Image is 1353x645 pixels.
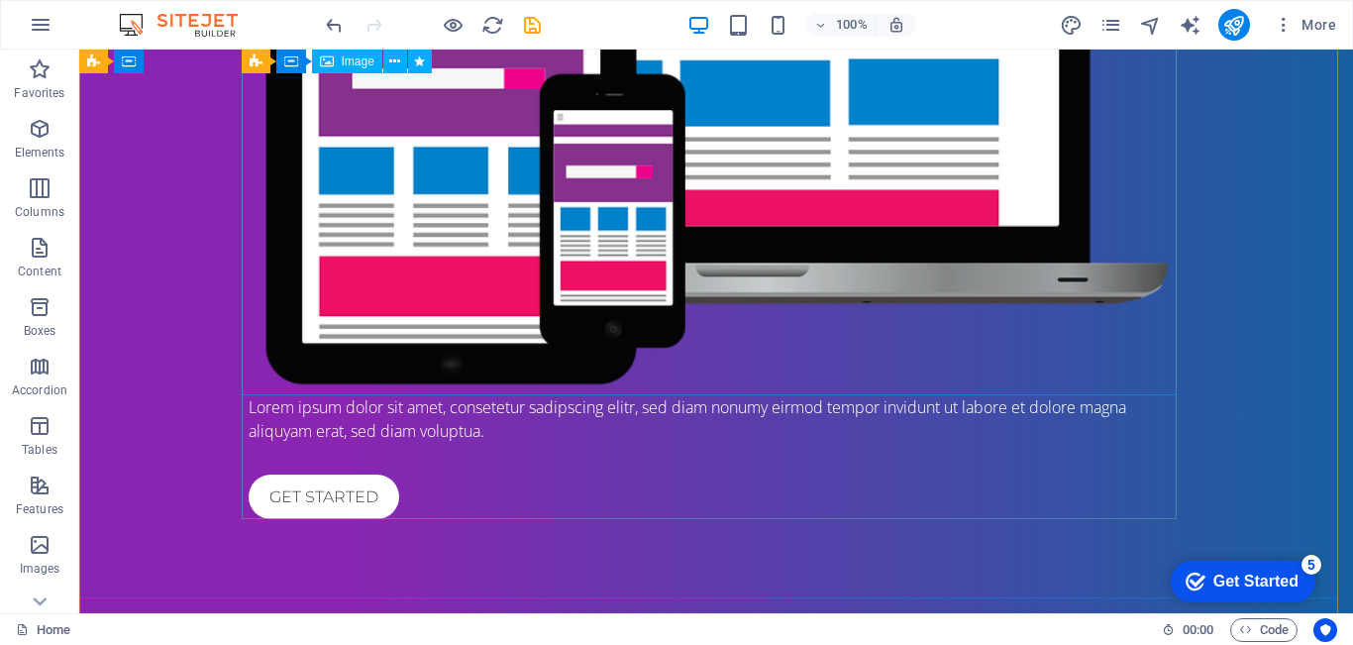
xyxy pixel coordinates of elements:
[20,561,60,577] p: Images
[16,10,160,52] div: Get Started 5 items remaining, 0% complete
[14,85,64,101] p: Favorites
[18,264,61,279] p: Content
[1060,13,1084,37] button: design
[1239,618,1289,642] span: Code
[521,14,544,37] i: Save (Ctrl+S)
[1162,618,1214,642] h6: Session time
[342,55,374,67] span: Image
[520,13,544,37] button: save
[481,14,504,37] i: Reload page
[1179,14,1201,37] i: AI Writer
[806,13,877,37] button: 100%
[16,501,63,517] p: Features
[147,4,166,24] div: 5
[1099,13,1123,37] button: pages
[323,14,346,37] i: Undo: Delete elements (Ctrl+Z)
[1313,618,1337,642] button: Usercentrics
[12,382,67,398] p: Accordion
[836,13,868,37] h6: 100%
[1183,618,1213,642] span: 00 00
[1139,14,1162,37] i: Navigator
[480,13,504,37] button: reload
[441,13,465,37] button: Click here to leave preview mode and continue editing
[1139,13,1163,37] button: navigator
[1218,9,1250,41] button: publish
[15,204,64,220] p: Columns
[16,618,70,642] a: Click to cancel selection. Double-click to open Pages
[1266,9,1344,41] button: More
[1274,15,1336,35] span: More
[887,16,905,34] i: On resize automatically adjust zoom level to fit chosen device.
[322,13,346,37] button: undo
[1197,622,1199,637] span: :
[1099,14,1122,37] i: Pages (Ctrl+Alt+S)
[58,22,144,40] div: Get Started
[1230,618,1298,642] button: Code
[1222,14,1245,37] i: Publish
[22,442,57,458] p: Tables
[114,13,262,37] img: Editor Logo
[1060,14,1083,37] i: Design (Ctrl+Alt+Y)
[24,323,56,339] p: Boxes
[1179,13,1202,37] button: text_generator
[15,145,65,161] p: Elements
